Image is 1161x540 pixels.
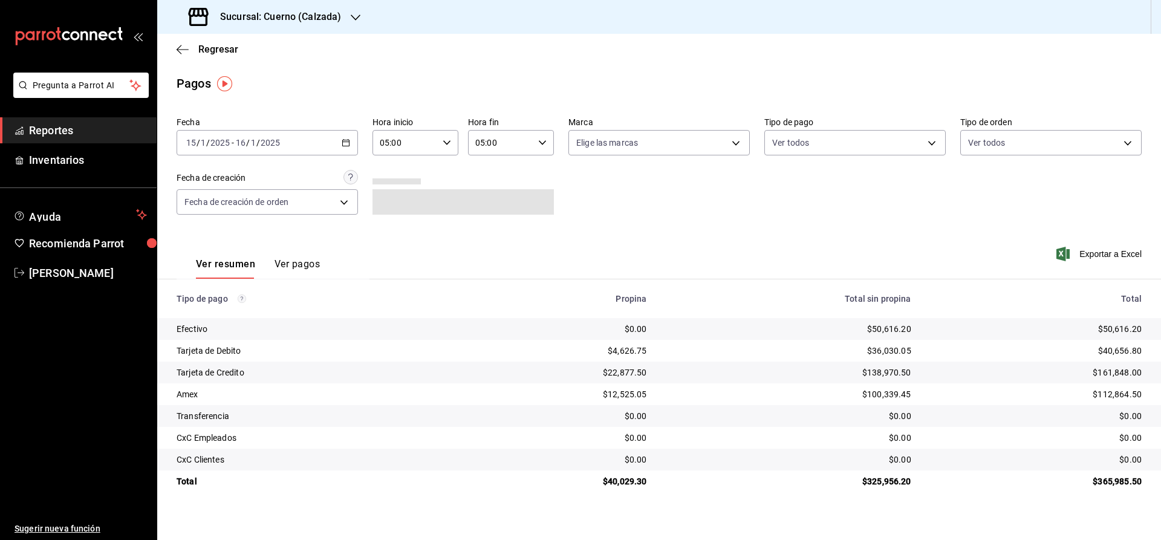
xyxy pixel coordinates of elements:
input: -- [250,138,256,148]
div: $112,864.50 [931,388,1142,400]
input: -- [200,138,206,148]
div: $0.00 [931,410,1142,422]
button: Ver resumen [196,258,255,279]
span: - [232,138,234,148]
div: Transferencia [177,410,452,422]
div: $0.00 [931,454,1142,466]
div: $50,616.20 [931,323,1142,335]
button: open_drawer_menu [133,31,143,41]
input: -- [235,138,246,148]
div: $365,985.50 [931,475,1142,487]
button: Ver pagos [275,258,320,279]
label: Fecha [177,118,358,126]
label: Hora fin [468,118,554,126]
label: Tipo de pago [764,118,946,126]
div: $0.00 [471,323,647,335]
input: -- [186,138,197,148]
div: Total [177,475,452,487]
span: Reportes [29,122,147,138]
svg: Los pagos realizados con Pay y otras terminales son montos brutos. [238,294,246,303]
div: $0.00 [666,432,911,444]
div: Efectivo [177,323,452,335]
div: $0.00 [931,432,1142,444]
div: $40,656.80 [931,345,1142,357]
div: CxC Empleados [177,432,452,444]
span: Inventarios [29,152,147,168]
span: / [256,138,260,148]
div: navigation tabs [196,258,320,279]
div: Total sin propina [666,294,911,304]
div: $22,877.50 [471,366,647,379]
span: Ayuda [29,207,131,222]
div: $0.00 [471,410,647,422]
div: Fecha de creación [177,172,246,184]
div: $138,970.50 [666,366,911,379]
span: / [206,138,210,148]
h3: Sucursal: Cuerno (Calzada) [210,10,341,24]
span: Recomienda Parrot [29,235,147,252]
div: Tarjeta de Debito [177,345,452,357]
span: [PERSON_NAME] [29,265,147,281]
div: $36,030.05 [666,345,911,357]
button: Regresar [177,44,238,55]
img: Tooltip marker [217,76,232,91]
div: Tarjeta de Credito [177,366,452,379]
a: Pregunta a Parrot AI [8,88,149,100]
div: $40,029.30 [471,475,647,487]
div: Tipo de pago [177,294,452,304]
span: Pregunta a Parrot AI [33,79,130,92]
input: ---- [260,138,281,148]
label: Marca [568,118,750,126]
span: Regresar [198,44,238,55]
span: Ver todos [968,137,1005,149]
label: Tipo de orden [960,118,1142,126]
div: CxC Clientes [177,454,452,466]
div: $325,956.20 [666,475,911,487]
span: Fecha de creación de orden [184,196,288,208]
span: Elige las marcas [576,137,638,149]
label: Hora inicio [372,118,458,126]
input: ---- [210,138,230,148]
button: Exportar a Excel [1059,247,1142,261]
button: Pregunta a Parrot AI [13,73,149,98]
div: $50,616.20 [666,323,911,335]
div: $0.00 [471,454,647,466]
div: $12,525.05 [471,388,647,400]
div: Pagos [177,74,211,93]
div: $100,339.45 [666,388,911,400]
span: Ver todos [772,137,809,149]
div: Total [931,294,1142,304]
div: $0.00 [666,454,911,466]
div: Amex [177,388,452,400]
div: $161,848.00 [931,366,1142,379]
span: / [197,138,200,148]
div: $0.00 [666,410,911,422]
div: $4,626.75 [471,345,647,357]
div: $0.00 [471,432,647,444]
span: Sugerir nueva función [15,522,147,535]
span: / [246,138,250,148]
div: Propina [471,294,647,304]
